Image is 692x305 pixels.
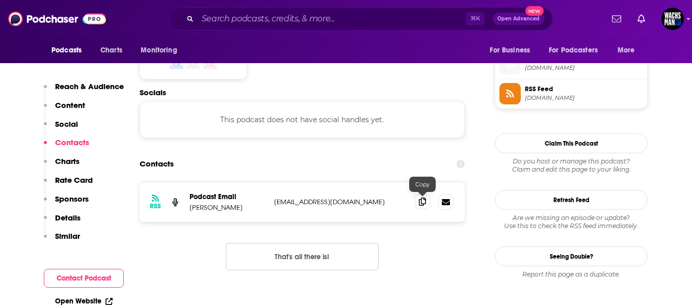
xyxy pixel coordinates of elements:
[55,231,80,241] p: Similar
[44,119,78,138] button: Social
[495,133,648,153] button: Claim This Podcast
[44,231,80,250] button: Similar
[495,157,648,174] div: Claim and edit this page to your liking.
[140,101,465,138] div: This podcast does not have social handles yet.
[51,43,82,58] span: Podcasts
[497,16,540,21] span: Open Advanced
[190,203,266,212] p: [PERSON_NAME]
[495,214,648,230] div: Are we missing an episode or update? Use this to check the RSS feed immediately.
[140,88,465,97] h2: Socials
[661,8,684,30] button: Show profile menu
[495,157,648,165] span: Do you host or manage this podcast?
[134,41,190,60] button: open menu
[466,12,485,25] span: ⌘ K
[274,198,407,206] p: [EMAIL_ADDRESS][DOMAIN_NAME]
[549,43,598,58] span: For Podcasters
[610,41,648,60] button: open menu
[661,8,684,30] span: Logged in as WachsmanNY
[44,213,81,232] button: Details
[140,154,174,174] h2: Contacts
[499,53,643,74] a: Official Website[DOMAIN_NAME]
[618,43,635,58] span: More
[94,41,128,60] a: Charts
[55,100,85,110] p: Content
[409,177,436,192] div: Copy
[8,9,106,29] img: Podchaser - Follow, Share and Rate Podcasts
[226,243,379,270] button: Nothing here.
[44,81,124,100] button: Reach & Audience
[55,213,81,223] p: Details
[55,194,89,204] p: Sponsors
[525,6,544,16] span: New
[44,156,79,175] button: Charts
[44,194,89,213] button: Sponsors
[198,11,466,27] input: Search podcasts, credits, & more...
[661,8,684,30] img: User Profile
[44,137,89,156] button: Contacts
[44,41,95,60] button: open menu
[525,94,643,102] span: anchor.fm
[495,270,648,279] div: Report this page as a duplicate.
[44,175,93,194] button: Rate Card
[633,10,649,27] a: Show notifications dropdown
[483,41,543,60] button: open menu
[44,100,85,119] button: Content
[141,43,177,58] span: Monitoring
[493,13,544,25] button: Open AdvancedNew
[55,119,78,129] p: Social
[55,81,124,91] p: Reach & Audience
[525,85,643,94] span: RSS Feed
[55,156,79,166] p: Charts
[44,269,124,288] button: Contact Podcast
[190,192,266,201] p: Podcast Email
[499,83,643,104] a: RSS Feed[DOMAIN_NAME]
[100,43,122,58] span: Charts
[170,7,553,31] div: Search podcasts, credits, & more...
[55,175,93,185] p: Rate Card
[495,246,648,266] a: Seeing Double?
[542,41,613,60] button: open menu
[150,202,161,210] h3: RSS
[55,137,89,147] p: Contacts
[490,43,530,58] span: For Business
[495,190,648,210] button: Refresh Feed
[525,64,643,72] span: icmarkets.com
[608,10,625,27] a: Show notifications dropdown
